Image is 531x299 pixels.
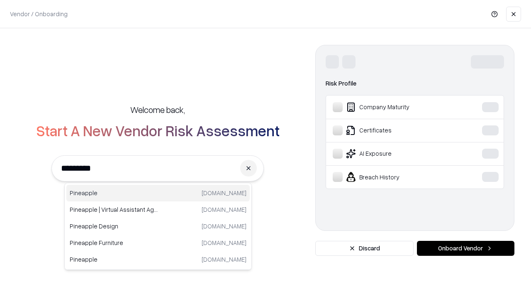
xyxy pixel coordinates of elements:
[70,222,158,230] p: Pineapple Design
[326,78,504,88] div: Risk Profile
[10,10,68,18] p: Vendor / Onboarding
[64,183,252,270] div: Suggestions
[202,205,246,214] p: [DOMAIN_NAME]
[70,255,158,264] p: Pineapple
[333,149,457,159] div: AI Exposure
[333,172,457,182] div: Breach History
[202,222,246,230] p: [DOMAIN_NAME]
[333,125,457,135] div: Certificates
[333,102,457,112] div: Company Maturity
[202,238,246,247] p: [DOMAIN_NAME]
[130,104,185,115] h5: Welcome back,
[417,241,514,256] button: Onboard Vendor
[70,238,158,247] p: Pineapple Furniture
[202,189,246,197] p: [DOMAIN_NAME]
[202,255,246,264] p: [DOMAIN_NAME]
[36,122,280,139] h2: Start A New Vendor Risk Assessment
[315,241,414,256] button: Discard
[70,205,158,214] p: Pineapple | Virtual Assistant Agency
[70,189,158,197] p: Pineapple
